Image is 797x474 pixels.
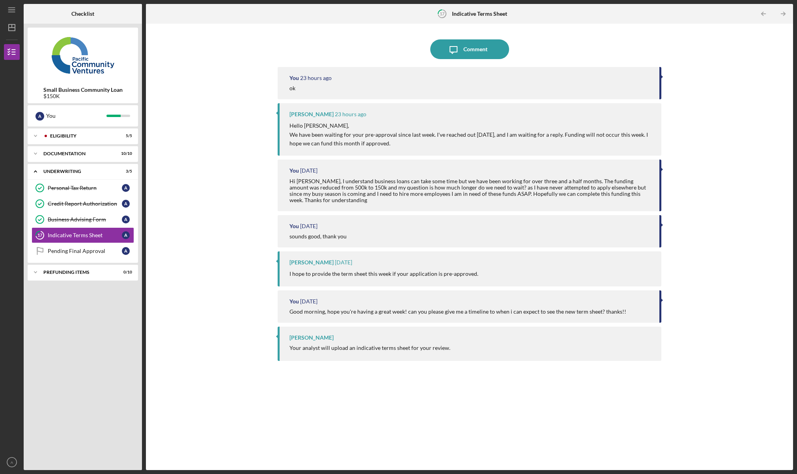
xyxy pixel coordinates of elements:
[289,85,295,91] div: ok
[118,151,132,156] div: 10 / 10
[48,216,122,223] div: Business Advising Form
[4,454,20,470] button: A
[289,270,478,278] p: I hope to provide the term sheet this week if your application is pre-approved.
[335,111,366,117] time: 2025-08-13 19:48
[48,185,122,191] div: Personal Tax Return
[43,151,112,156] div: Documentation
[48,201,122,207] div: Credit Report Authorization
[300,223,317,229] time: 2025-08-07 17:58
[48,248,122,254] div: Pending Final Approval
[289,233,347,240] div: sounds good, thank you
[48,232,122,238] div: Indicative Terms Sheet
[463,39,487,59] div: Comment
[289,298,299,305] div: You
[289,178,651,203] div: Hi [PERSON_NAME], I understand business loans can take some time but we have been working for ove...
[122,231,130,239] div: A
[118,169,132,174] div: 3 / 5
[32,196,134,212] a: Credit Report AuthorizationA
[32,243,134,259] a: Pending Final ApprovalA
[43,87,123,93] b: Small Business Community Loan
[32,180,134,196] a: Personal Tax ReturnA
[71,11,94,17] b: Checklist
[289,130,653,148] p: We have been waiting for your pre-approval since last week. I've reached out [DATE], and I am wai...
[430,39,509,59] button: Comment
[289,167,299,174] div: You
[335,259,352,266] time: 2025-08-07 17:35
[32,227,134,243] a: 17Indicative Terms SheetA
[43,93,123,99] div: $150K
[289,121,653,130] p: Hello [PERSON_NAME],
[300,298,317,305] time: 2025-08-06 13:03
[122,216,130,223] div: A
[50,134,112,138] div: Eligibility
[28,32,138,79] img: Product logo
[43,270,112,275] div: Prefunding Items
[300,75,332,81] time: 2025-08-13 20:07
[122,184,130,192] div: A
[118,270,132,275] div: 0 / 10
[289,75,299,81] div: You
[289,223,299,229] div: You
[452,11,507,17] b: Indicative Terms Sheet
[289,259,334,266] div: [PERSON_NAME]
[300,167,317,174] time: 2025-08-13 16:48
[46,109,106,123] div: You
[289,309,626,315] div: Good morning, hope you're having a great week! can you please give me a timeline to when i can ex...
[118,134,132,138] div: 5 / 5
[35,112,44,121] div: A
[122,200,130,208] div: A
[289,335,334,341] div: [PERSON_NAME]
[43,169,112,174] div: Underwriting
[32,212,134,227] a: Business Advising FormA
[439,11,444,16] tspan: 17
[289,111,334,117] div: [PERSON_NAME]
[289,345,450,351] div: Your analyst will upload an indicative terms sheet for your review.
[122,247,130,255] div: A
[11,460,13,465] text: A
[37,233,43,238] tspan: 17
